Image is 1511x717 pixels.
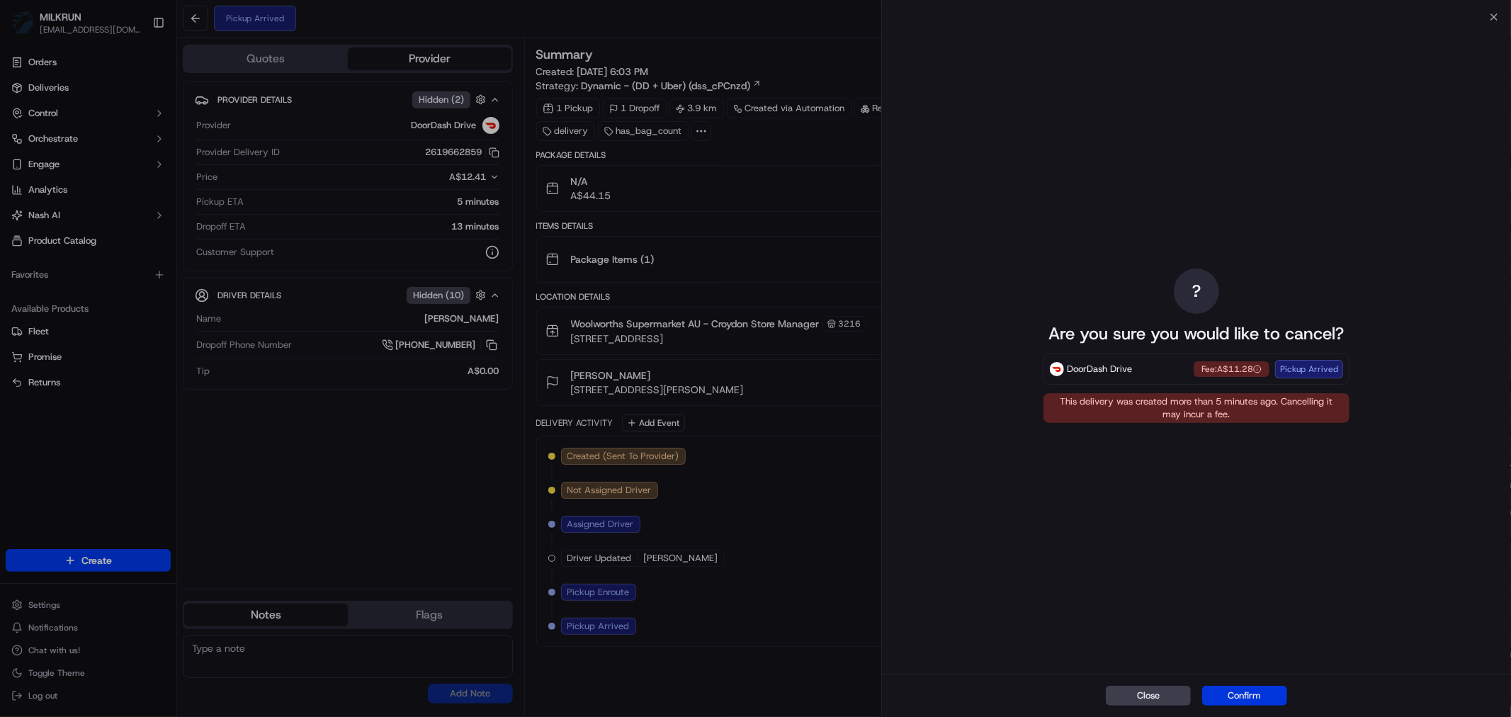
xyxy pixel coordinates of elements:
[1043,393,1349,423] div: This delivery was created more than 5 minutes ago. Cancelling it may incur a fee.
[1067,362,1132,376] span: DoorDash Drive
[1106,686,1191,706] button: Close
[1202,686,1287,706] button: Confirm
[1049,322,1345,345] p: Are you sure you would like to cancel?
[1174,269,1219,314] div: ?
[1194,361,1269,377] div: Fee: A$11.28
[1050,362,1064,376] img: DoorDash Drive
[1194,361,1269,377] button: DoorDash DriveDoorDash DrivePickup Arrived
